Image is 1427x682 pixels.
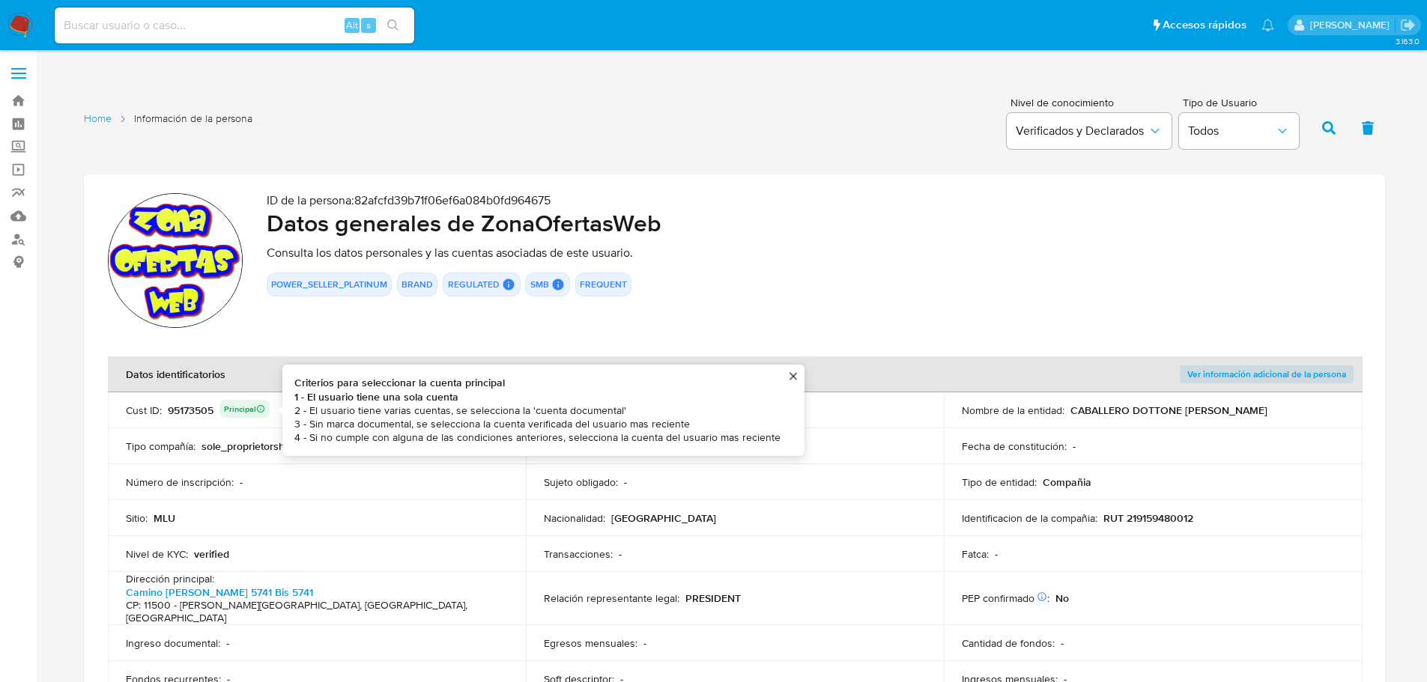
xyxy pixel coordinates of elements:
nav: List of pages [84,106,252,147]
span: Verificados y Declarados [1016,124,1148,138]
span: Nivel de conocimiento [1011,97,1171,108]
input: Buscar usuario o caso... [55,16,414,35]
button: Todos [1179,113,1299,149]
a: Home [84,112,112,126]
span: s [366,18,371,32]
a: Notificaciones [1261,19,1274,31]
button: search-icon [378,15,408,36]
span: Información de la persona [134,112,252,126]
p: antonio.rossel@mercadolibre.com [1310,18,1395,32]
a: Salir [1400,17,1416,33]
span: Todos [1188,124,1275,138]
span: Tipo de Usuario [1183,97,1303,108]
span: Accesos rápidos [1163,17,1246,33]
span: Alt [346,18,358,32]
button: Verificados y Declarados [1007,113,1172,149]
